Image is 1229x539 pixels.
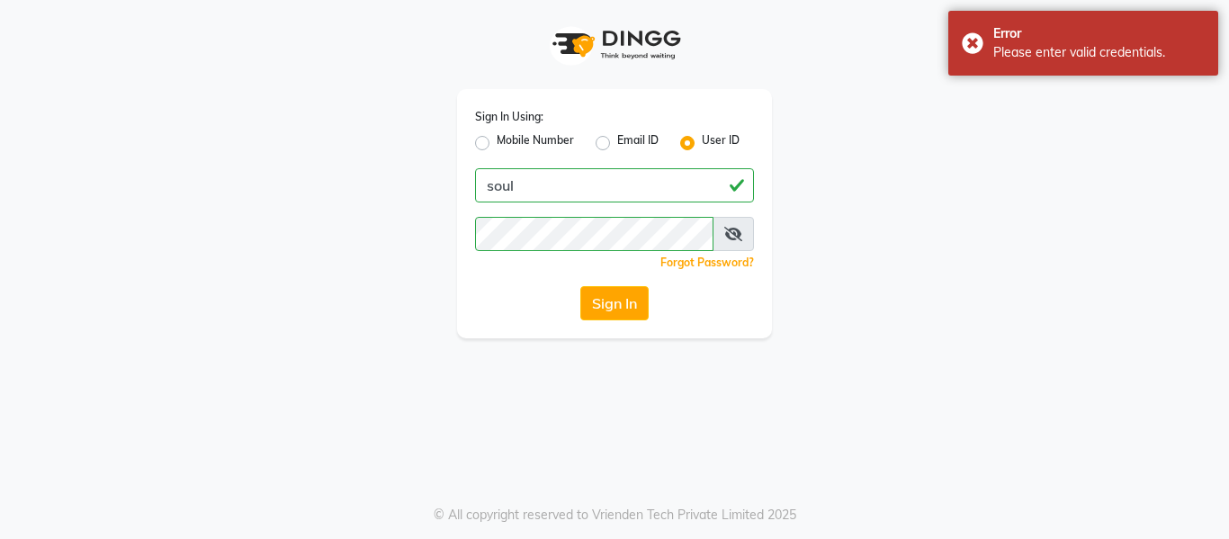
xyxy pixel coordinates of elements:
input: Username [475,217,713,251]
div: Please enter valid credentials. [993,43,1205,62]
label: Sign In Using: [475,109,543,125]
img: logo1.svg [543,18,686,71]
label: Mobile Number [497,132,574,154]
label: Email ID [617,132,659,154]
div: Error [993,24,1205,43]
a: Forgot Password? [660,256,754,269]
button: Sign In [580,286,649,320]
input: Username [475,168,754,202]
label: User ID [702,132,740,154]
